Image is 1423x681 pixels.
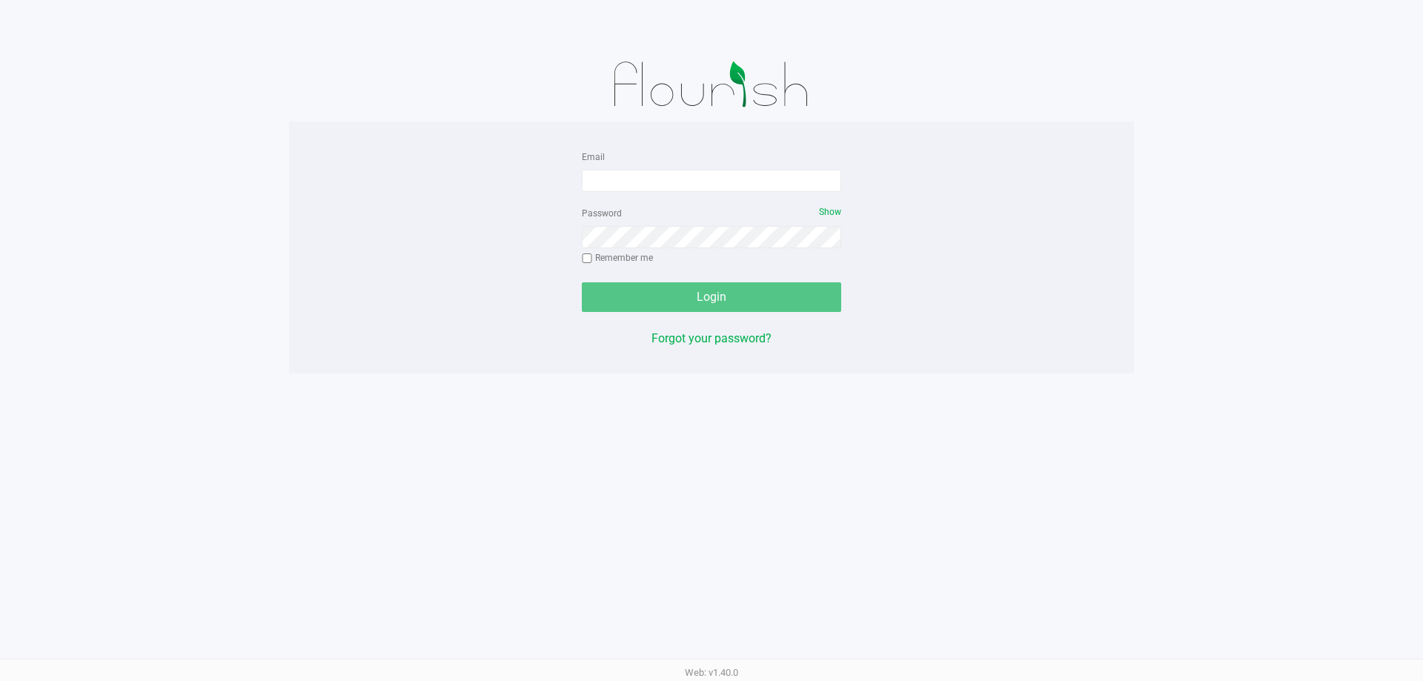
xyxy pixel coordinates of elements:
label: Email [582,150,605,164]
label: Remember me [582,251,653,265]
span: Show [819,207,841,217]
label: Password [582,207,622,220]
span: Web: v1.40.0 [685,667,738,678]
button: Forgot your password? [651,330,772,348]
input: Remember me [582,253,592,264]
